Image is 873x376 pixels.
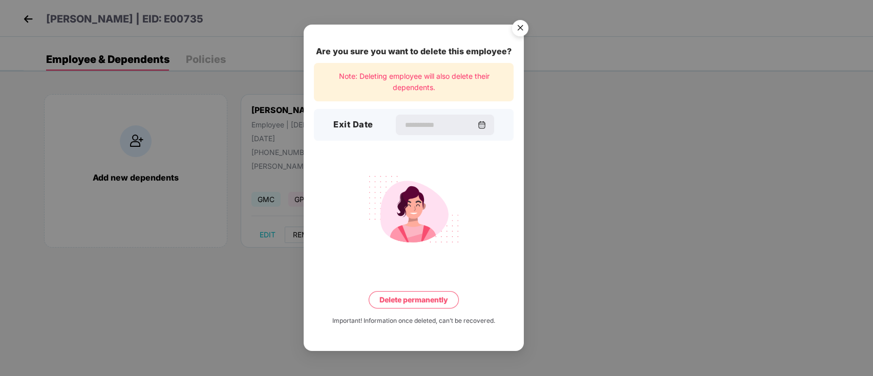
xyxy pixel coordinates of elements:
div: Important! Information once deleted, can’t be recovered. [332,316,495,326]
button: Close [506,15,534,42]
img: svg+xml;base64,PHN2ZyB4bWxucz0iaHR0cDovL3d3dy53My5vcmcvMjAwMC9zdmciIHdpZHRoPSIyMjQiIGhlaWdodD0iMT... [356,169,471,249]
img: svg+xml;base64,PHN2ZyBpZD0iQ2FsZW5kYXItMzJ4MzIiIHhtbG5zPSJodHRwOi8vd3d3LnczLm9yZy8yMDAwL3N2ZyIgd2... [477,121,485,129]
button: Delete permanently [369,291,459,308]
img: svg+xml;base64,PHN2ZyB4bWxucz0iaHR0cDovL3d3dy53My5vcmcvMjAwMC9zdmciIHdpZHRoPSI1NiIgaGVpZ2h0PSI1Ni... [506,15,535,44]
div: Are you sure you want to delete this employee? [314,45,514,58]
h3: Exit Date [333,119,373,132]
div: Note: Deleting employee will also delete their dependents. [314,63,514,101]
